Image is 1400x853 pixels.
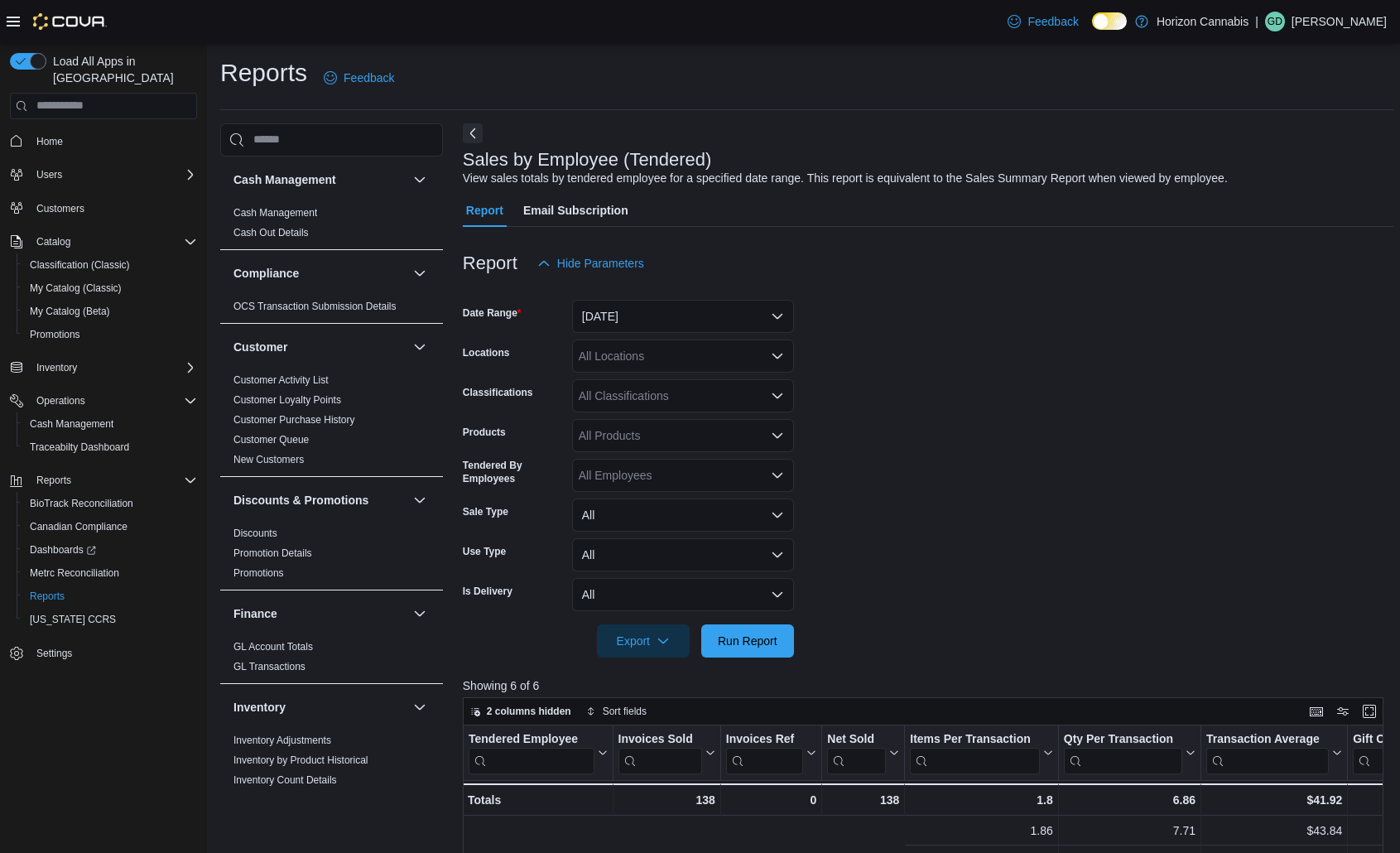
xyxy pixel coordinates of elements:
span: Home [30,131,197,152]
button: Reports [3,469,204,492]
span: Hide Parameters [557,255,644,272]
span: Sort fields [603,705,647,718]
span: GD [1268,12,1282,31]
input: Dark Mode [1092,12,1127,30]
span: Settings [36,647,72,660]
span: Inventory On Hand by Package [233,793,372,807]
div: Transaction Average [1206,731,1329,747]
button: Finance [233,605,407,622]
img: Cova [33,13,107,30]
a: New Customers [233,454,304,465]
span: Classification (Classic) [30,258,130,272]
a: Traceabilty Dashboard [23,437,136,457]
span: Dashboards [23,540,197,560]
span: BioTrack Reconciliation [23,494,197,513]
button: Settings [3,641,204,665]
button: Customer [233,339,407,355]
h1: Reports [220,56,307,89]
button: Cash Management [233,171,407,188]
button: Open list of options [771,389,784,402]
a: Dashboards [17,538,204,561]
button: [US_STATE] CCRS [17,608,204,631]
div: Gigi Dodds [1265,12,1285,31]
button: All [572,538,794,571]
span: Traceabilty Dashboard [23,437,197,457]
span: Operations [36,394,85,407]
p: | [1255,12,1258,31]
button: All [572,499,794,532]
h3: Report [463,253,517,273]
button: Transaction Average [1206,731,1342,773]
div: Cash Management [220,203,443,249]
h3: Finance [233,605,277,622]
a: Dashboards [23,540,103,560]
span: Inventory Count Details [233,773,337,787]
a: Promotions [233,567,284,579]
button: Operations [3,389,204,412]
p: [PERSON_NAME] [1292,12,1387,31]
button: Inventory [30,358,84,378]
div: Tendered Employee [469,731,594,773]
button: Finance [410,604,430,624]
div: 0 [726,790,816,810]
span: Inventory Adjustments [233,734,331,747]
a: My Catalog (Beta) [23,301,117,321]
div: Discounts & Promotions [220,523,443,590]
span: Cash Out Details [233,226,309,239]
span: My Catalog (Classic) [30,282,122,295]
button: Discounts & Promotions [233,492,407,508]
span: Canadian Compliance [23,517,197,537]
p: Horizon Cannabis [1157,12,1248,31]
button: Qty Per Transaction [1064,731,1196,773]
div: Invoices Ref [726,731,803,747]
button: Enter fullscreen [1359,701,1379,721]
a: Metrc Reconciliation [23,563,126,583]
a: Customer Activity List [233,374,329,386]
span: Reports [30,590,65,603]
span: Operations [30,391,197,411]
a: OCS Transaction Submission Details [233,301,397,312]
span: Reports [23,586,197,606]
a: Inventory On Hand by Package [233,794,372,806]
div: Invoices Ref [726,731,803,773]
div: Qty Per Transaction [1064,731,1182,773]
span: Report [466,194,503,227]
span: Reports [36,474,71,487]
label: Date Range [463,306,522,320]
div: View sales totals by tendered employee for a specified date range. This report is equivalent to t... [463,170,1228,187]
div: Items Per Transaction [910,731,1040,773]
a: Settings [30,643,79,663]
label: Use Type [463,545,506,558]
h3: Discounts & Promotions [233,492,368,508]
div: Items Per Transaction [910,731,1040,747]
button: Open list of options [771,429,784,442]
span: Classification (Classic) [23,255,197,275]
a: Canadian Compliance [23,517,134,537]
button: Discounts & Promotions [410,490,430,510]
span: Cash Management [23,414,197,434]
span: Dark Mode [1092,30,1093,31]
a: Customer Queue [233,434,309,446]
span: Customers [30,198,197,219]
button: Catalog [3,230,204,253]
span: GL Account Totals [233,640,313,653]
a: Cash Management [233,207,317,219]
button: Operations [30,391,92,411]
button: 2 columns hidden [464,701,578,721]
span: Inventory [36,361,77,374]
div: 1.8 [910,790,1053,810]
span: Inventory [30,358,197,378]
label: Tendered By Employees [463,459,565,485]
button: Catalog [30,232,77,252]
span: My Catalog (Classic) [23,278,197,298]
a: Inventory Count Details [233,774,337,786]
span: OCS Transaction Submission Details [233,300,397,313]
div: Customer [220,370,443,476]
div: 6.86 [1064,790,1196,810]
button: Net Sold [827,731,899,773]
h3: Compliance [233,265,299,282]
span: Reports [30,470,197,490]
div: $41.92 [1206,790,1342,810]
span: Promotions [23,325,197,345]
